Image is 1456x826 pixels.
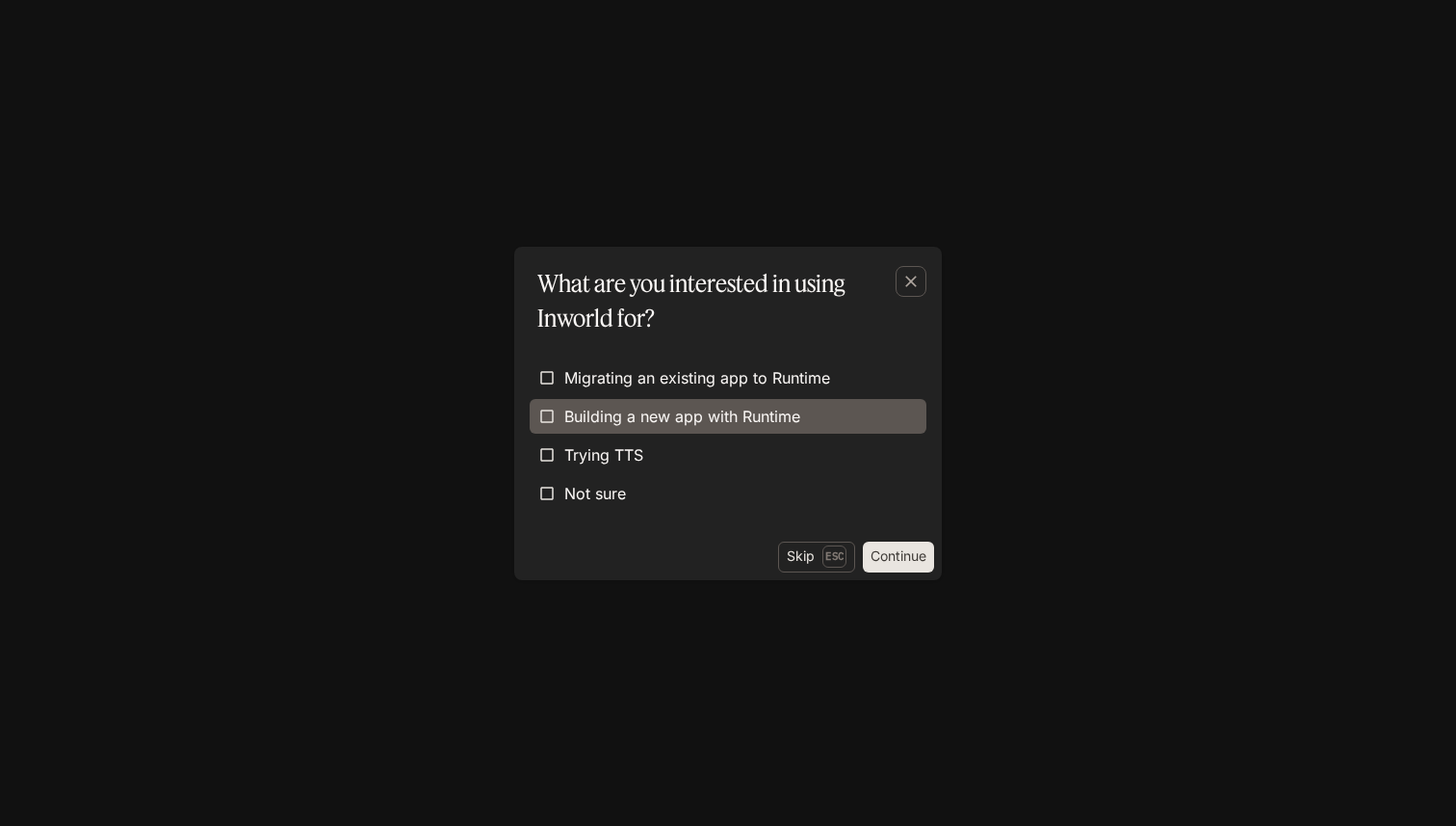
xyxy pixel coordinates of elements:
button: Continue [863,542,934,573]
p: What are you interested in using Inworld for? [537,266,911,335]
span: Trying TTS [564,443,643,466]
span: Building a new app with Runtime [564,405,800,428]
p: Esc [822,546,846,567]
span: Migrating an existing app to Runtime [564,366,830,389]
span: Not sure [564,482,626,505]
button: SkipEsc [778,542,855,573]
